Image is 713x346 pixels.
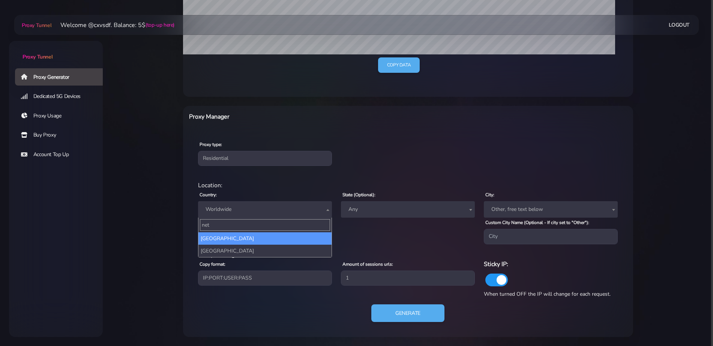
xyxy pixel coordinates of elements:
label: Custom City Name (Optional - If city set to "Other"): [485,219,589,226]
span: Proxy Tunnel [22,22,51,29]
label: Country: [200,191,217,198]
a: Proxy Generator [15,68,109,86]
a: (top-up here) [146,21,174,29]
span: When turned OFF the IP will change for each request. [484,290,611,298]
a: Proxy Usage [15,107,109,125]
div: Location: [194,181,623,190]
label: Proxy type: [200,141,222,148]
h6: Proxy Manager [189,112,441,122]
span: Worldwide [198,201,332,218]
input: City [484,229,618,244]
a: Account Top Up [15,146,109,163]
li: Welcome @cxvsdf. Balance: 5$ [51,21,174,30]
button: Generate [371,304,444,322]
input: Search [200,219,330,231]
label: City: [485,191,494,198]
li: [GEOGRAPHIC_DATA] [198,232,332,245]
a: Logout [669,18,690,32]
iframe: Webchat Widget [677,310,704,337]
a: Buy Proxy [15,126,109,144]
a: Proxy Tunnel [20,19,51,31]
a: Copy data [378,57,420,73]
a: Dedicated 5G Devices [15,88,109,105]
span: Proxy Tunnel [23,53,53,60]
span: Other, free text below [488,204,613,215]
li: [GEOGRAPHIC_DATA] [198,245,332,257]
h6: Sticky IP: [484,259,618,269]
span: Worldwide [203,204,327,215]
label: State (Optional): [342,191,375,198]
div: Proxy Settings: [194,250,623,259]
span: Other, free text below [484,201,618,218]
a: Proxy Tunnel [9,41,103,61]
span: Any [345,204,470,215]
span: Any [341,201,475,218]
label: Copy format: [200,261,225,268]
label: Amount of sessions urls: [342,261,393,268]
